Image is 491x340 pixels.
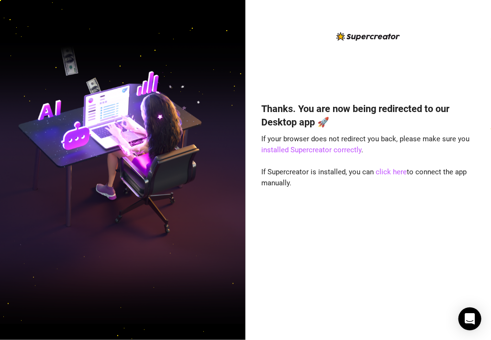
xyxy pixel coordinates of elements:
[262,102,475,129] h4: Thanks. You are now being redirected to our Desktop app 🚀
[262,168,467,188] span: If Supercreator is installed, you can to connect the app manually.
[376,168,407,176] a: click here
[458,307,481,330] div: Open Intercom Messenger
[262,146,362,154] a: installed Supercreator correctly
[262,135,470,155] span: If your browser does not redirect you back, please make sure you .
[336,32,400,41] img: logo-BBDzfeDw.svg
